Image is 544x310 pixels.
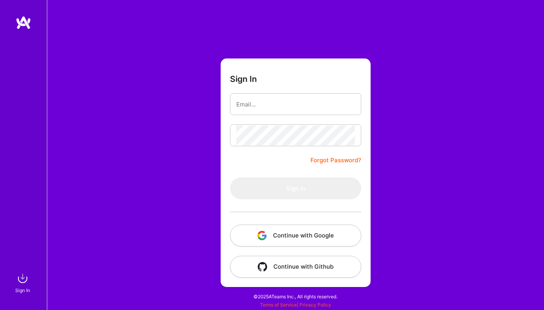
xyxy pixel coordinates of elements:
[15,271,30,286] img: sign in
[310,156,361,165] a: Forgot Password?
[300,302,331,308] a: Privacy Policy
[16,271,30,294] a: sign inSign In
[236,94,355,114] input: Email...
[257,231,267,240] img: icon
[230,177,361,199] button: Sign In
[16,16,31,30] img: logo
[230,256,361,278] button: Continue with Github
[230,74,257,84] h3: Sign In
[258,262,267,271] img: icon
[230,225,361,246] button: Continue with Google
[15,286,30,294] div: Sign In
[260,302,331,308] span: |
[260,302,297,308] a: Terms of Service
[47,287,544,306] div: © 2025 ATeams Inc., All rights reserved.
